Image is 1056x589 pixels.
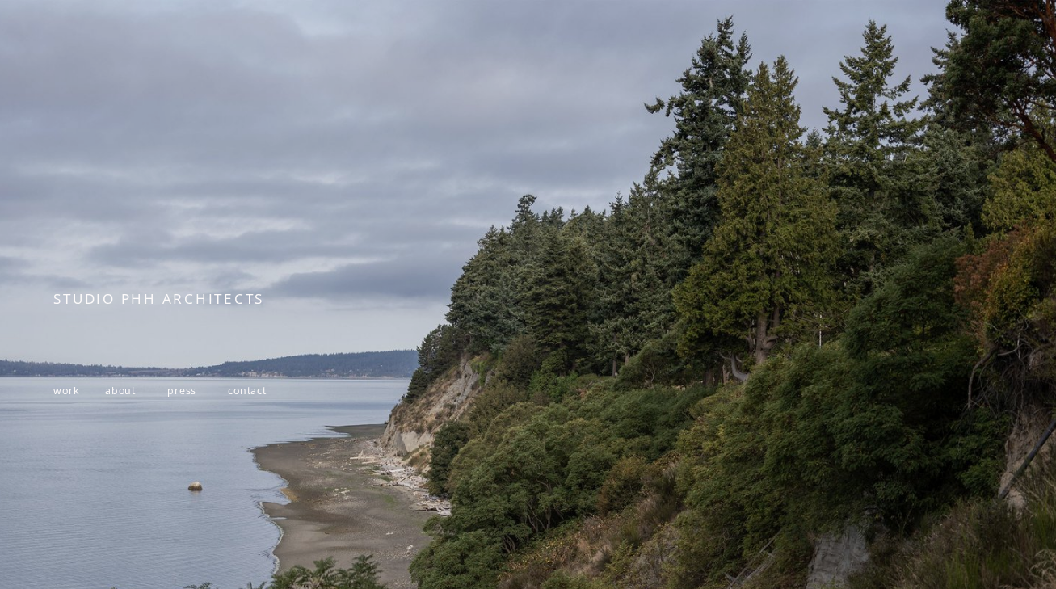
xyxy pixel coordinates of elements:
[167,384,196,398] a: press
[105,384,136,398] a: about
[53,289,264,308] span: STUDIO PHH ARCHITECTS
[228,384,267,398] a: contact
[53,384,79,398] a: work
